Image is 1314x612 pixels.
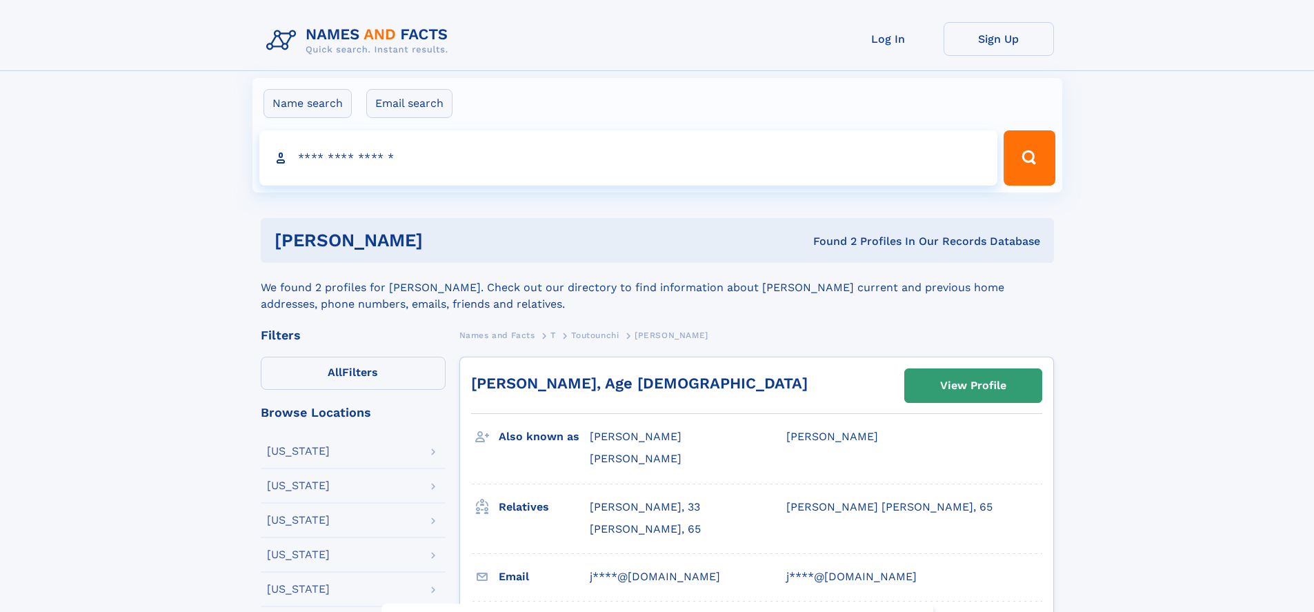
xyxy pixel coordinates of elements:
[366,89,452,118] label: Email search
[261,263,1054,313] div: We found 2 profiles for [PERSON_NAME]. Check out our directory to find information about [PERSON_...
[571,326,619,344] a: Toutounchi
[550,326,556,344] a: T
[905,369,1042,402] a: View Profile
[786,500,993,515] a: [PERSON_NAME] [PERSON_NAME], 65
[263,89,352,118] label: Name search
[635,330,708,340] span: [PERSON_NAME]
[590,522,701,537] a: [PERSON_NAME], 65
[261,357,446,390] label: Filters
[499,565,590,589] h3: Email
[471,375,808,392] a: [PERSON_NAME], Age [DEMOGRAPHIC_DATA]
[550,330,556,340] span: T
[590,452,681,465] span: [PERSON_NAME]
[499,425,590,448] h3: Also known as
[590,430,681,443] span: [PERSON_NAME]
[259,130,998,186] input: search input
[590,500,700,515] a: [PERSON_NAME], 33
[459,326,535,344] a: Names and Facts
[944,22,1054,56] a: Sign Up
[261,329,446,342] div: Filters
[267,480,330,491] div: [US_STATE]
[1004,130,1055,186] button: Search Button
[261,406,446,419] div: Browse Locations
[261,22,459,59] img: Logo Names and Facts
[940,370,1006,402] div: View Profile
[328,366,342,379] span: All
[833,22,944,56] a: Log In
[275,232,618,249] h1: [PERSON_NAME]
[786,430,878,443] span: [PERSON_NAME]
[267,584,330,595] div: [US_STATE]
[267,515,330,526] div: [US_STATE]
[267,549,330,560] div: [US_STATE]
[267,446,330,457] div: [US_STATE]
[499,495,590,519] h3: Relatives
[571,330,619,340] span: Toutounchi
[618,234,1040,249] div: Found 2 Profiles In Our Records Database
